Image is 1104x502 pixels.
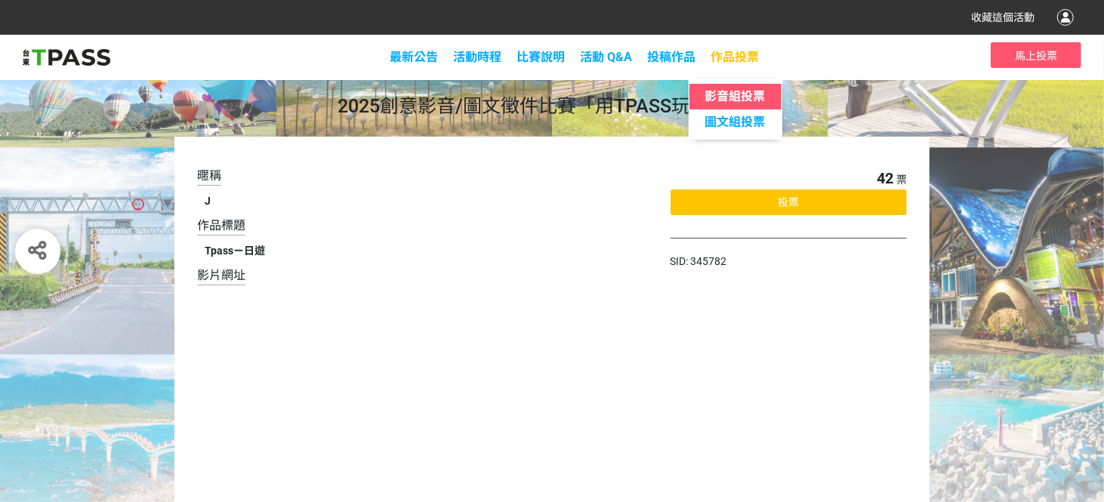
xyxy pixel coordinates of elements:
a: 最新公告 [390,50,439,64]
span: 2025創意影音/圖文徵件比賽「用TPASS玩轉台東」 [338,95,766,117]
span: 42 [877,169,893,187]
div: Tpassㄧ日遊 [205,243,640,259]
span: 暱稱 [197,168,221,183]
span: 馬上投票 [1015,50,1057,62]
span: 票 [896,174,907,186]
span: 投稿作品 [648,50,696,64]
span: 影片網址 [197,268,245,282]
span: 收藏這個活動 [971,11,1035,23]
a: 影音組投票 [689,84,782,109]
button: 馬上投票 [991,42,1081,68]
img: 2025創意影音/圖文徵件比賽「用TPASS玩轉台東」 [23,46,110,69]
span: 作品標題 [197,218,245,233]
span: SID: 345782 [671,255,727,267]
span: 影音組投票 [705,89,766,103]
span: 作品投票 [711,50,760,64]
a: 比賽說明 [517,50,566,64]
a: 活動時程 [454,50,502,64]
a: 活動 Q&A [581,50,633,64]
span: 投票 [778,196,799,208]
span: 圖文組投票 [705,115,766,129]
a: 圖文組投票 [689,109,782,135]
div: J [205,193,640,209]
